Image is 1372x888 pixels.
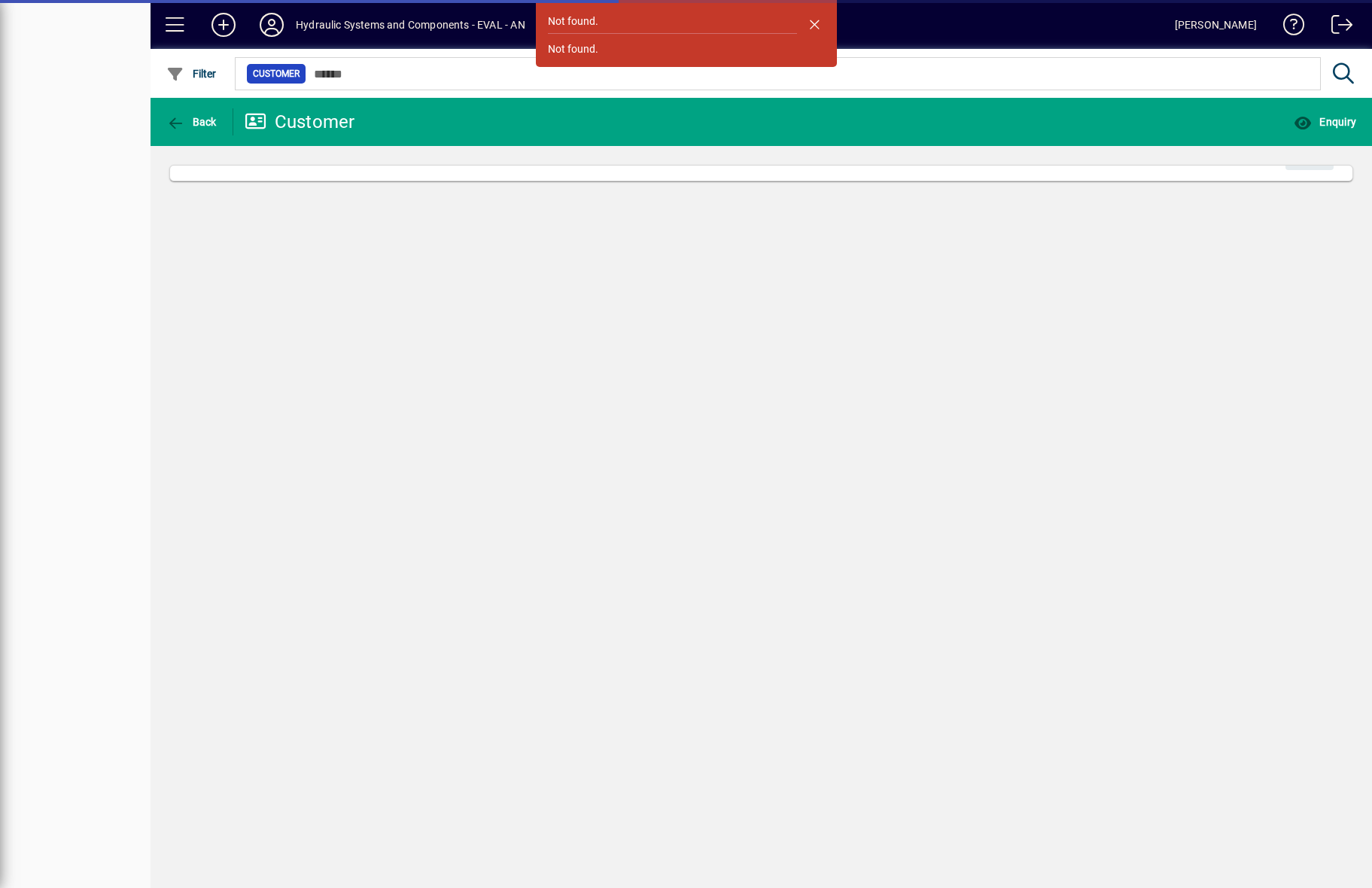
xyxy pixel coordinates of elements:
[1272,3,1305,52] a: Knowledge Base
[1290,108,1360,135] button: Enquiry
[248,11,296,38] button: Profile
[1294,116,1356,128] span: Enquiry
[163,60,221,87] button: Filter
[296,13,525,37] div: Hydraulic Systems and Components - EVAL - AN
[166,116,217,128] span: Back
[163,108,221,135] button: Back
[166,68,217,80] span: Filter
[245,110,355,134] div: Customer
[1175,13,1257,37] div: [PERSON_NAME]
[151,108,233,135] app-page-header-button: Back
[199,11,248,38] button: Add
[1285,143,1334,170] button: Edit
[253,66,300,81] span: Customer
[1320,3,1353,52] a: Logout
